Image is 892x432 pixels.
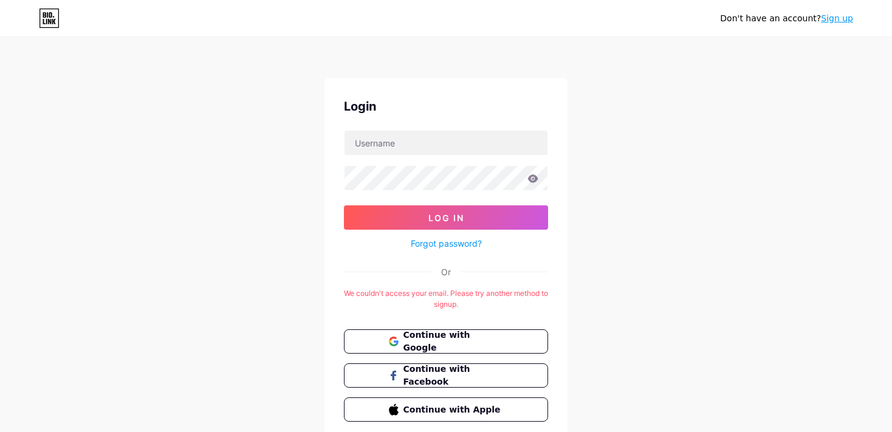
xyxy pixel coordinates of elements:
[720,12,853,25] div: Don't have an account?
[411,237,482,250] a: Forgot password?
[441,266,451,278] div: Or
[344,363,548,388] button: Continue with Facebook
[403,363,504,388] span: Continue with Facebook
[345,131,547,155] input: Username
[344,97,548,115] div: Login
[821,13,853,23] a: Sign up
[403,403,504,416] span: Continue with Apple
[344,329,548,354] button: Continue with Google
[428,213,464,223] span: Log In
[344,205,548,230] button: Log In
[403,329,504,354] span: Continue with Google
[344,288,548,310] div: We couldn't access your email. Please try another method to signup.
[344,397,548,422] button: Continue with Apple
